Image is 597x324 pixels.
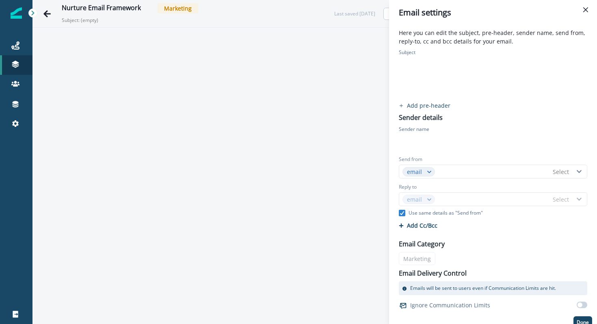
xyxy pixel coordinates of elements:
button: Add Cc/Bcc [399,222,437,229]
button: add preheader [394,102,455,109]
p: Here you can edit the subject, pre-header, sender name, send from, reply-to, cc and bcc details f... [394,28,592,47]
div: email [407,167,423,176]
div: Email settings [399,7,587,19]
button: Close [579,3,592,16]
p: Sender name [399,126,429,135]
p: Sender details [394,111,448,122]
p: Add pre-header [407,102,450,109]
p: Subject [399,49,415,58]
p: Email Delivery Control [399,268,467,278]
p: Emails will be sent to users even if Communication Limits are hit. [410,285,556,292]
div: Select [553,167,569,176]
p: Ignore Communication Limits [410,301,490,309]
p: Use same details as "Send from" [409,209,483,217]
label: Send from [399,156,422,163]
label: Reply to [399,183,417,191]
p: Email Category [399,239,445,249]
